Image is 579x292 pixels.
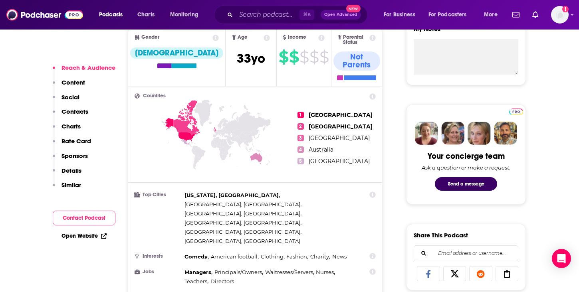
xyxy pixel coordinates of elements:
button: Contact Podcast [53,211,115,225]
span: , [310,252,330,261]
button: open menu [478,8,508,21]
label: My Notes [414,25,518,39]
span: American football [211,253,258,260]
span: , [286,252,308,261]
span: [GEOGRAPHIC_DATA], [GEOGRAPHIC_DATA] [184,201,300,207]
div: Open Intercom Messenger [552,249,571,268]
span: Managers [184,269,211,275]
span: Teachers [184,278,207,284]
span: , [265,268,314,277]
span: , [184,252,209,261]
span: 4 [297,146,304,153]
button: Open AdvancedNew [321,10,361,20]
span: [GEOGRAPHIC_DATA] [309,158,370,165]
span: Charts [137,9,155,20]
button: Charts [53,122,81,137]
p: Reach & Audience [61,64,115,71]
div: Search podcasts, credits, & more... [222,6,375,24]
span: More [484,9,498,20]
a: Open Website [61,233,107,239]
span: [GEOGRAPHIC_DATA], [GEOGRAPHIC_DATA] [184,229,300,235]
span: , [211,252,259,261]
span: Clothing [261,253,284,260]
img: User Profile [551,6,569,24]
input: Search podcasts, credits, & more... [236,8,299,21]
span: Fashion [286,253,307,260]
button: Content [53,79,85,93]
img: Podchaser Pro [509,109,523,115]
span: , [184,218,301,227]
div: Not Parents [333,51,380,71]
span: 2 [297,123,304,130]
span: Australia [309,146,333,153]
span: $ [299,51,309,63]
span: Charity [310,253,329,260]
div: Search followers [414,245,518,261]
span: Open Advanced [324,13,357,17]
div: Your concierge team [428,151,505,161]
img: Jon Profile [494,122,517,145]
span: Directors [210,278,234,284]
span: [US_STATE], [GEOGRAPHIC_DATA] [184,192,279,198]
span: Gender [141,35,159,40]
span: ⌘ K [299,10,314,20]
span: $ [309,51,319,63]
button: open menu [93,8,133,21]
span: $ [279,51,288,63]
img: Barbara Profile [441,122,464,145]
button: Reach & Audience [53,64,115,79]
button: open menu [165,8,209,21]
span: $ [319,51,329,63]
h3: Jobs [135,269,181,274]
a: Share on X/Twitter [443,266,466,281]
span: News [332,253,347,260]
span: , [214,268,263,277]
img: Podchaser - Follow, Share and Rate Podcasts [6,7,83,22]
span: Principals/Owners [214,269,262,275]
span: , [184,191,280,200]
span: [GEOGRAPHIC_DATA] [309,123,373,130]
p: Social [61,93,79,101]
span: $ [289,51,299,63]
span: [GEOGRAPHIC_DATA] [309,134,370,142]
h3: Share This Podcast [414,231,468,239]
button: Show profile menu [551,6,569,24]
span: Logged in as AutumnKatie [551,6,569,24]
a: Share on Facebook [417,266,440,281]
button: Social [53,93,79,108]
p: Similar [61,181,81,189]
span: 33 yo [237,51,265,66]
p: Sponsors [61,152,88,160]
span: 1 [297,112,304,118]
span: For Business [384,9,415,20]
span: For Podcasters [428,9,467,20]
span: Podcasts [99,9,123,20]
span: Age [238,35,248,40]
button: open menu [423,8,478,21]
span: [GEOGRAPHIC_DATA], [GEOGRAPHIC_DATA] [184,238,300,244]
a: Show notifications dropdown [529,8,541,22]
h3: Interests [135,254,181,259]
span: , [184,209,301,218]
span: New [346,5,361,12]
button: Sponsors [53,152,88,167]
span: Nurses [316,269,334,275]
a: Pro website [509,107,523,115]
img: Jules Profile [468,122,491,145]
p: Details [61,167,81,174]
span: 3 [297,135,304,141]
span: Income [288,35,306,40]
span: Countries [143,93,166,99]
p: Rate Card [61,137,91,145]
span: , [316,268,335,277]
span: [GEOGRAPHIC_DATA], [GEOGRAPHIC_DATA] [184,219,300,226]
span: Monitoring [170,9,198,20]
button: Send a message [435,177,497,191]
a: Show notifications dropdown [509,8,523,22]
button: Contacts [53,108,88,122]
h3: Top Cities [135,192,181,197]
div: Ask a question or make a request. [422,164,510,171]
span: , [261,252,285,261]
a: Copy Link [496,266,519,281]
